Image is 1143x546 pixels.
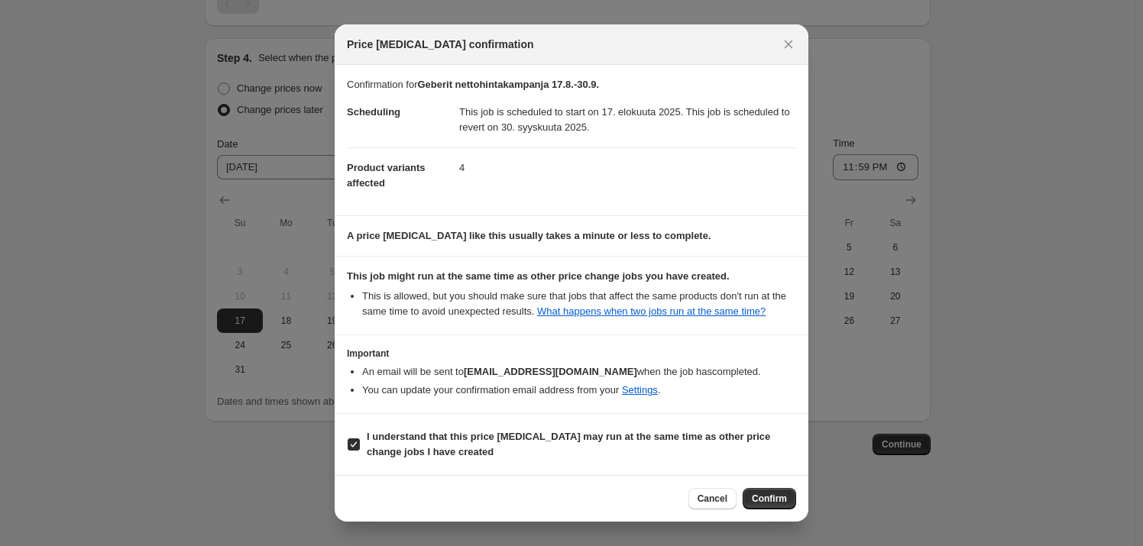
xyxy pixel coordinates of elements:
button: Confirm [743,488,796,509]
p: Confirmation for [347,77,796,92]
button: Cancel [688,488,737,509]
b: A price [MEDICAL_DATA] like this usually takes a minute or less to complete. [347,230,711,241]
b: I understand that this price [MEDICAL_DATA] may run at the same time as other price change jobs I... [367,431,770,457]
button: Close [778,34,799,55]
a: What happens when two jobs run at the same time? [537,305,766,317]
b: This job might run at the same time as other price change jobs you have created. [347,270,730,282]
dd: 4 [459,147,796,188]
b: [EMAIL_ADDRESS][DOMAIN_NAME] [464,366,637,377]
span: Cancel [698,493,727,505]
span: Confirm [752,493,787,505]
h3: Important [347,347,796,360]
dd: This job is scheduled to start on 17. elokuuta 2025. This job is scheduled to revert on 30. syysk... [459,92,796,147]
li: This is allowed, but you should make sure that jobs that affect the same products don ' t run at ... [362,289,796,319]
b: Geberit nettohintakampanja 17.8.-30.9. [417,79,599,90]
span: Price [MEDICAL_DATA] confirmation [347,37,534,52]
a: Settings [622,384,658,396]
span: Product variants affected [347,162,426,189]
li: You can update your confirmation email address from your . [362,383,796,398]
li: An email will be sent to when the job has completed . [362,364,796,380]
span: Scheduling [347,106,400,118]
